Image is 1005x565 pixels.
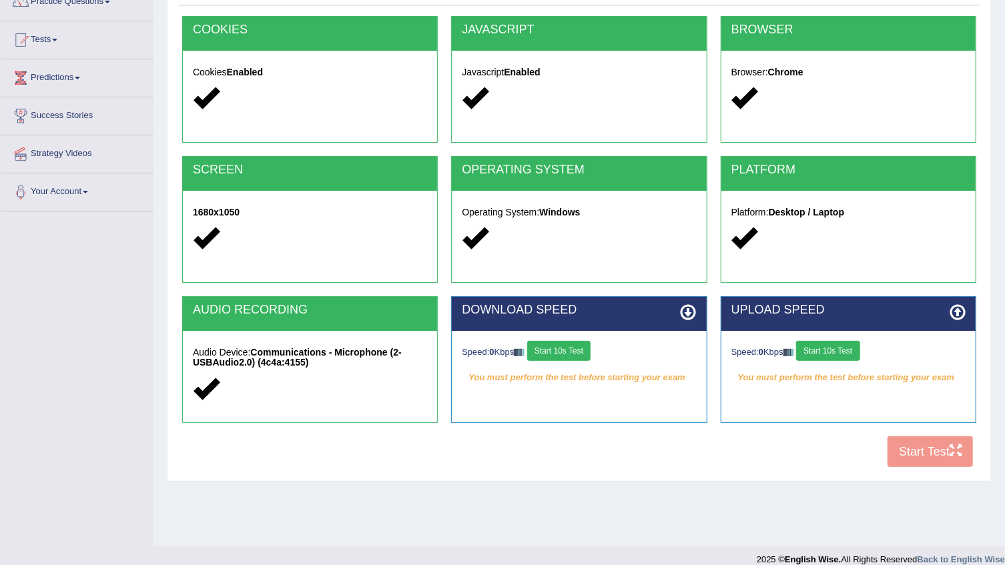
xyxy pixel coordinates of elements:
h2: SCREEN [193,163,427,177]
h2: OPERATING SYSTEM [462,163,696,177]
h5: Platform: [731,207,966,217]
strong: English Wise. [785,554,841,564]
h2: JAVASCRIPT [462,23,696,37]
a: Back to English Wise [918,554,1005,564]
em: You must perform the test before starting your exam [462,368,696,388]
strong: 0 [759,347,763,357]
h2: COOKIES [193,23,427,37]
a: Strategy Videos [1,135,153,169]
div: Speed: Kbps [731,341,966,364]
a: Predictions [1,59,153,93]
strong: Enabled [504,67,540,77]
h2: BROWSER [731,23,966,37]
h5: Audio Device: [193,348,427,368]
strong: Chrome [768,67,803,77]
button: Start 10s Test [527,341,591,361]
h2: AUDIO RECORDING [193,304,427,317]
strong: Desktop / Laptop [769,207,845,217]
img: ajax-loader-fb-connection.gif [783,349,794,356]
strong: Enabled [227,67,263,77]
h5: Cookies [193,67,427,77]
h5: Operating System: [462,207,696,217]
strong: 1680x1050 [193,207,240,217]
h5: Browser: [731,67,966,77]
a: Tests [1,21,153,55]
h2: UPLOAD SPEED [731,304,966,317]
div: Speed: Kbps [462,341,696,364]
h2: PLATFORM [731,163,966,177]
a: Success Stories [1,97,153,131]
img: ajax-loader-fb-connection.gif [514,349,525,356]
strong: Communications - Microphone (2- USBAudio2.0) (4c4a:4155) [193,347,402,368]
h5: Javascript [462,67,696,77]
button: Start 10s Test [796,341,860,361]
strong: Windows [539,207,580,217]
a: Your Account [1,173,153,207]
strong: 0 [490,347,494,357]
em: You must perform the test before starting your exam [731,368,966,388]
h2: DOWNLOAD SPEED [462,304,696,317]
